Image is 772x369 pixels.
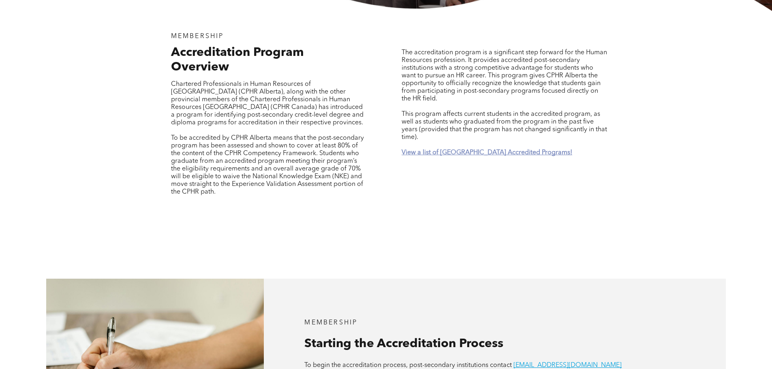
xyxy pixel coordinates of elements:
[304,362,512,369] span: To begin the accreditation process, post-secondary institutions contact
[304,338,503,350] span: Starting the Accreditation Process
[171,81,364,126] span: Chartered Professionals in Human Resources of [GEOGRAPHIC_DATA] (CPHR Alberta), along with the ot...
[171,47,304,73] span: Accreditation Program Overview
[402,149,572,156] a: View a list of [GEOGRAPHIC_DATA] Accredited Programs!
[171,135,364,195] span: To be accredited by CPHR Alberta means that the post-secondary program has been assessed and show...
[171,33,224,40] span: MEMBERSHIP
[402,111,607,141] span: This program affects current students in the accredited program, as well as students who graduate...
[402,49,607,102] span: The accreditation program is a significant step forward for the Human Resources profession. It pr...
[513,362,622,369] a: [EMAIL_ADDRESS][DOMAIN_NAME]
[304,320,357,326] span: MEMBERSHIP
